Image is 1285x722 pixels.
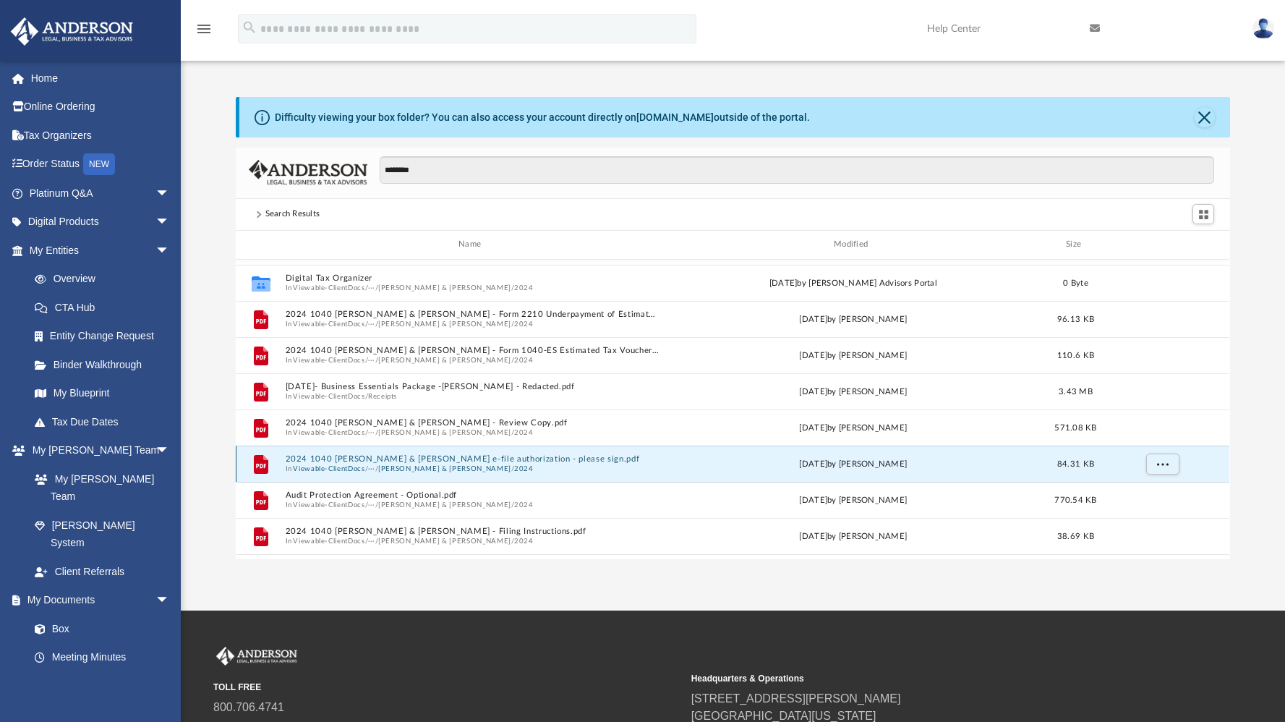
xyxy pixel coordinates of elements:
[375,319,378,328] span: /
[365,355,368,365] span: /
[514,536,534,545] button: 2024
[1057,351,1094,359] span: 110.6 KB
[286,536,660,545] span: In
[294,319,365,328] button: Viewable-ClientDocs
[286,500,660,509] span: In
[511,464,514,473] span: /
[378,319,511,328] button: [PERSON_NAME] & [PERSON_NAME]
[514,500,534,509] button: 2024
[294,428,365,437] button: Viewable-ClientDocs
[368,319,375,328] button: ···
[378,283,511,292] button: [PERSON_NAME] & [PERSON_NAME]
[1055,496,1097,504] span: 770.54 KB
[666,238,1041,251] div: Modified
[1047,238,1105,251] div: Size
[10,121,192,150] a: Tax Organizers
[1055,423,1097,431] span: 571.08 KB
[275,110,810,125] div: Difficulty viewing your box folder? You can also access your account directly on outside of the p...
[514,355,534,365] button: 2024
[10,586,184,615] a: My Documentsarrow_drop_down
[666,349,1041,362] div: [DATE] by [PERSON_NAME]
[7,17,137,46] img: Anderson Advisors Platinum Portal
[666,276,1041,289] div: [DATE] by [PERSON_NAME] Advisors Portal
[514,319,534,328] button: 2024
[365,536,368,545] span: /
[20,379,184,408] a: My Blueprint
[20,643,184,672] a: Meeting Minutes
[20,464,177,511] a: My [PERSON_NAME] Team
[691,672,1159,685] small: Headquarters & Operations
[365,319,368,328] span: /
[378,355,511,365] button: [PERSON_NAME] & [PERSON_NAME]
[365,391,368,401] span: /
[286,319,660,328] span: In
[236,260,1229,560] div: grid
[20,350,192,379] a: Binder Walkthrough
[1057,315,1094,323] span: 96.13 KB
[378,500,511,509] button: [PERSON_NAME] & [PERSON_NAME]
[20,511,184,557] a: [PERSON_NAME] System
[365,500,368,509] span: /
[286,346,660,355] button: 2024 1040 [PERSON_NAME] & [PERSON_NAME] - Form 1040-ES Estimated Tax Voucher.pdf
[368,464,375,473] button: ···
[368,283,375,292] button: ···
[1146,453,1179,475] button: More options
[511,428,514,437] span: /
[666,457,1041,470] div: [DATE] by [PERSON_NAME]
[375,536,378,545] span: /
[365,283,368,292] span: /
[1252,18,1274,39] img: User Pic
[286,454,660,464] button: 2024 1040 [PERSON_NAME] & [PERSON_NAME] e-file authorization - please sign.pdf
[20,322,192,351] a: Entity Change Request
[511,536,514,545] span: /
[1057,459,1094,467] span: 84.31 KB
[368,391,397,401] button: Receipts
[20,293,192,322] a: CTA Hub
[286,527,660,536] button: 2024 1040 [PERSON_NAME] & [PERSON_NAME] - Filing Instructions.pdf
[20,407,192,436] a: Tax Due Dates
[286,418,660,428] button: 2024 1040 [PERSON_NAME] & [PERSON_NAME] - Review Copy.pdf
[666,530,1041,543] div: [DATE] by [PERSON_NAME]
[213,647,300,666] img: Anderson Advisors Platinum Portal
[286,490,660,500] button: Audit Protection Agreement - Optional.pdf
[155,236,184,266] span: arrow_drop_down
[511,319,514,328] span: /
[294,500,365,509] button: Viewable-ClientDocs
[378,464,511,473] button: [PERSON_NAME] & [PERSON_NAME]
[514,464,534,473] button: 2024
[691,710,876,722] a: [GEOGRAPHIC_DATA][US_STATE]
[380,156,1214,184] input: Search files and folders
[294,355,365,365] button: Viewable-ClientDocs
[666,421,1041,434] div: [DATE] by [PERSON_NAME]
[155,436,184,466] span: arrow_drop_down
[242,20,257,35] i: search
[286,310,660,319] button: 2024 1040 [PERSON_NAME] & [PERSON_NAME] - Form 2210 Underpayment of Estimated Tax Voucher.pdf
[10,236,192,265] a: My Entitiesarrow_drop_down
[285,238,659,251] div: Name
[294,391,365,401] button: Viewable-ClientDocs
[286,283,660,292] span: In
[378,428,511,437] button: [PERSON_NAME] & [PERSON_NAME]
[1195,107,1215,127] button: Close
[155,586,184,616] span: arrow_drop_down
[213,701,284,713] a: 800.706.4741
[213,681,681,694] small: TOLL FREE
[375,283,378,292] span: /
[511,283,514,292] span: /
[10,150,192,179] a: Order StatusNEW
[20,265,192,294] a: Overview
[155,208,184,237] span: arrow_drop_down
[666,385,1041,398] div: [DATE] by [PERSON_NAME]
[286,464,660,473] span: In
[1111,238,1213,251] div: id
[286,382,660,391] button: [DATE]- Business Essentials Package -[PERSON_NAME] - Redacted.pdf
[286,391,660,401] span: In
[294,464,365,473] button: Viewable-ClientDocs
[375,464,378,473] span: /
[691,692,901,705] a: [STREET_ADDRESS][PERSON_NAME]
[514,428,534,437] button: 2024
[20,557,184,586] a: Client Referrals
[286,355,660,365] span: In
[368,428,375,437] button: ···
